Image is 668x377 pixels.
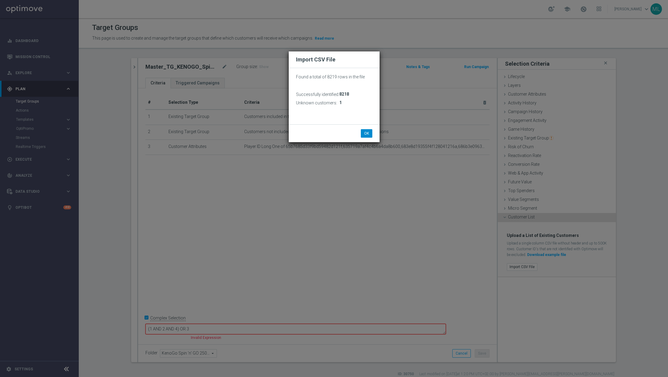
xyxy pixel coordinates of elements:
[339,100,342,105] span: 1
[296,56,372,63] h2: Import CSV File
[361,129,372,138] button: OK
[296,100,337,106] h3: Unknown customers:
[296,74,372,80] p: Found a total of 8219 rows in the file
[296,92,339,97] h3: Successfully identified:
[339,92,349,97] span: 8218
